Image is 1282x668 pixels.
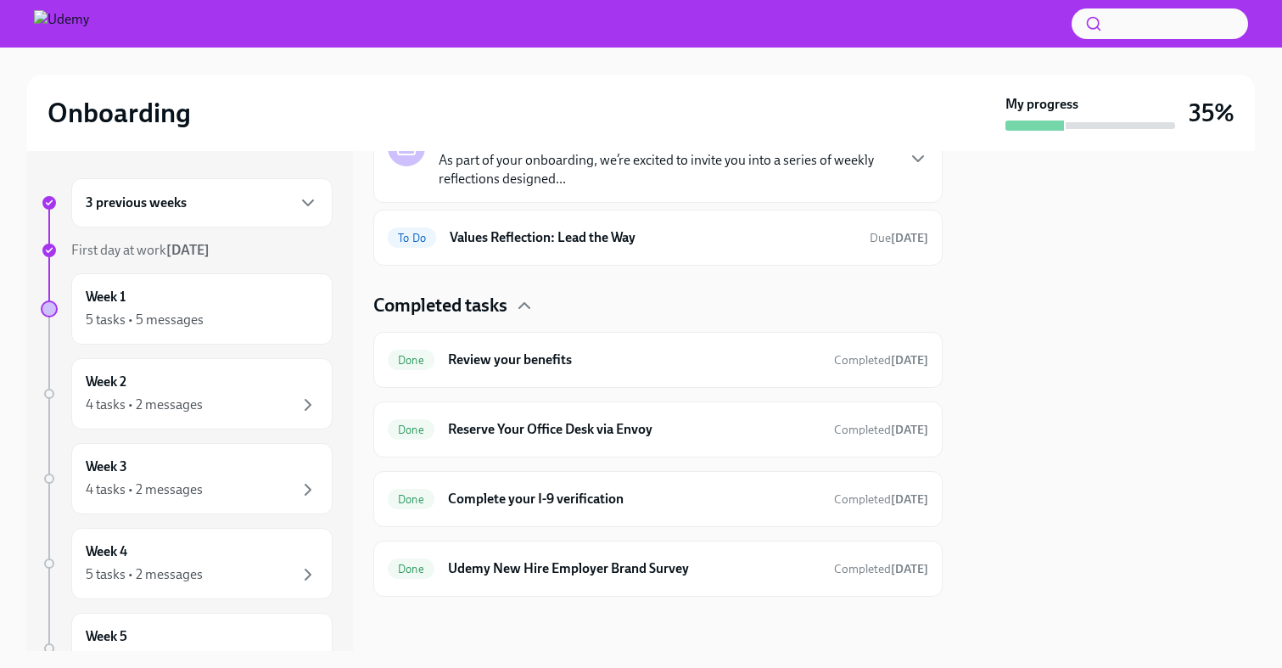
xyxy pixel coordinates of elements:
span: August 15th, 2025 10:57 [834,561,928,577]
h6: Review your benefits [448,351,820,369]
span: To Do [388,232,436,244]
div: 5 tasks • 2 messages [86,565,203,584]
span: Done [388,354,434,367]
div: 5 tasks • 5 messages [86,311,204,329]
a: Week 34 tasks • 2 messages [41,443,333,514]
h6: Week 1 [86,288,126,306]
div: Completed tasks [373,293,943,318]
a: Week 24 tasks • 2 messages [41,358,333,429]
h6: Reserve Your Office Desk via Envoy [448,420,820,439]
h6: Week 4 [86,542,127,561]
h6: Week 5 [86,627,127,646]
a: Week 15 tasks • 5 messages [41,273,333,345]
h2: Onboarding [48,96,191,130]
span: Done [388,493,434,506]
h6: Udemy New Hire Employer Brand Survey [448,559,820,578]
h6: Values Reflection: Lead the Way [450,228,856,247]
span: First day at work [71,242,210,258]
strong: [DATE] [891,492,928,507]
span: Completed [834,423,928,437]
div: 4 tasks • 2 messages [86,396,203,414]
span: Done [388,563,434,575]
span: August 10th, 2025 17:31 [834,352,928,368]
span: August 11th, 2025 11:32 [834,491,928,508]
a: DoneComplete your I-9 verificationCompleted[DATE] [388,486,928,513]
strong: My progress [1005,95,1078,114]
img: Udemy [34,10,89,37]
p: As part of your onboarding, we’re excited to invite you into a series of weekly reflections desig... [439,151,894,188]
div: 4 tasks • 2 messages [86,480,203,499]
span: Completed [834,353,928,368]
span: Completed [834,562,928,576]
h6: 3 previous weeks [86,194,187,212]
a: DoneReserve Your Office Desk via EnvoyCompleted[DATE] [388,416,928,443]
h6: Week 2 [86,373,126,391]
span: August 18th, 2025 10:00 [870,230,928,246]
strong: [DATE] [891,231,928,245]
span: August 11th, 2025 12:30 [834,422,928,438]
a: First day at work[DATE] [41,241,333,260]
span: Due [870,231,928,245]
strong: [DATE] [891,423,928,437]
span: Completed [834,492,928,507]
h4: Completed tasks [373,293,507,318]
strong: [DATE] [891,353,928,368]
a: To DoValues Reflection: Lead the WayDue[DATE] [388,224,928,251]
span: Done [388,424,434,436]
a: DoneUdemy New Hire Employer Brand SurveyCompleted[DATE] [388,555,928,582]
h6: Week 3 [86,457,127,476]
strong: [DATE] [891,562,928,576]
div: 3 previous weeks [71,178,333,227]
h6: Complete your I-9 verification [448,490,820,508]
a: Week 45 tasks • 2 messages [41,528,333,599]
a: DoneReview your benefitsCompleted[DATE] [388,346,928,373]
strong: [DATE] [166,242,210,258]
h3: 35% [1189,98,1234,128]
